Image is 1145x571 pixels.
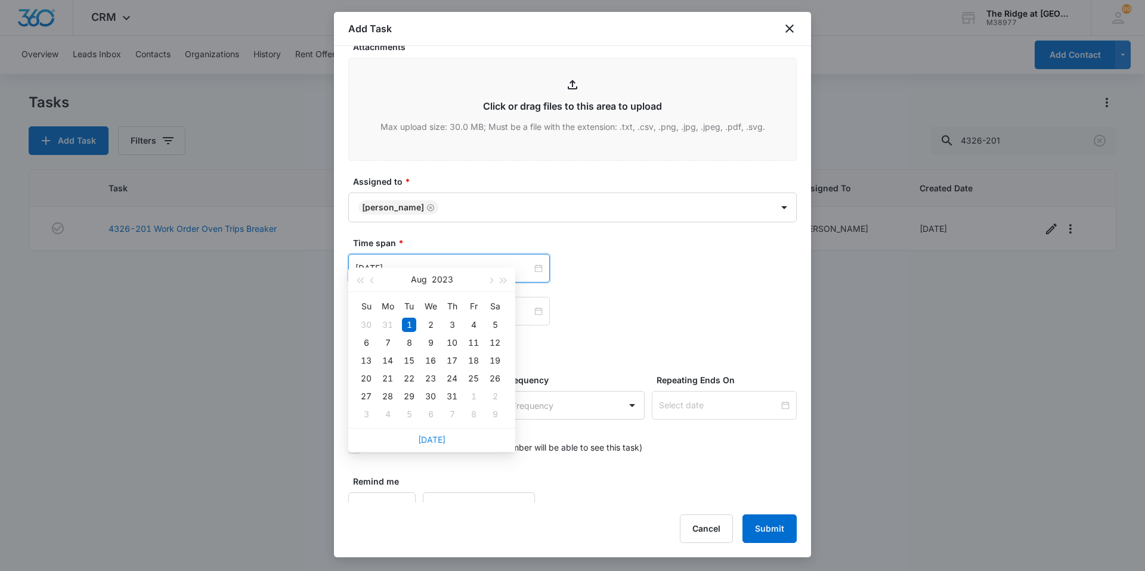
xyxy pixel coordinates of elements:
[463,370,484,387] td: 2023-08-25
[355,370,377,387] td: 2023-08-20
[420,352,441,370] td: 2023-08-16
[782,21,797,36] button: close
[423,371,438,386] div: 23
[380,318,395,332] div: 31
[402,336,416,350] div: 8
[466,371,481,386] div: 25
[398,352,420,370] td: 2023-08-15
[359,389,373,404] div: 27
[355,297,377,316] th: Su
[353,175,801,188] label: Assigned to
[353,475,420,488] label: Remind me
[742,514,797,543] button: Submit
[445,371,459,386] div: 24
[348,21,392,36] h1: Add Task
[484,316,506,334] td: 2023-08-05
[441,334,463,352] td: 2023-08-10
[398,370,420,387] td: 2023-08-22
[680,514,733,543] button: Cancel
[348,492,416,521] input: Number
[423,407,438,421] div: 6
[398,387,420,405] td: 2023-08-29
[355,405,377,423] td: 2023-09-03
[466,389,481,404] div: 1
[359,353,373,368] div: 13
[402,353,416,368] div: 15
[441,297,463,316] th: Th
[353,41,801,53] label: Attachments
[380,407,395,421] div: 4
[418,435,445,445] a: [DATE]
[484,297,506,316] th: Sa
[505,374,650,386] label: Frequency
[484,334,506,352] td: 2023-08-12
[423,353,438,368] div: 16
[466,318,481,332] div: 4
[445,353,459,368] div: 17
[488,371,502,386] div: 26
[659,399,779,412] input: Select date
[445,407,459,421] div: 7
[441,405,463,423] td: 2023-09-07
[484,387,506,405] td: 2023-09-02
[441,387,463,405] td: 2023-08-31
[488,336,502,350] div: 12
[411,268,427,291] button: Aug
[488,389,502,404] div: 2
[362,203,424,212] div: [PERSON_NAME]
[445,389,459,404] div: 31
[380,389,395,404] div: 28
[377,316,398,334] td: 2023-07-31
[420,405,441,423] td: 2023-09-06
[420,316,441,334] td: 2023-08-02
[355,316,377,334] td: 2023-07-30
[488,318,502,332] div: 5
[466,336,481,350] div: 11
[420,334,441,352] td: 2023-08-09
[423,336,438,350] div: 9
[380,353,395,368] div: 14
[484,405,506,423] td: 2023-09-09
[359,407,373,421] div: 3
[355,262,532,275] input: Aug 1, 2023
[488,407,502,421] div: 9
[420,297,441,316] th: We
[657,374,801,386] label: Repeating Ends On
[420,387,441,405] td: 2023-08-30
[398,316,420,334] td: 2023-08-01
[402,318,416,332] div: 1
[377,387,398,405] td: 2023-08-28
[359,336,373,350] div: 6
[441,370,463,387] td: 2023-08-24
[359,318,373,332] div: 30
[377,352,398,370] td: 2023-08-14
[402,371,416,386] div: 22
[377,334,398,352] td: 2023-08-07
[441,316,463,334] td: 2023-08-03
[445,336,459,350] div: 10
[463,387,484,405] td: 2023-09-01
[420,370,441,387] td: 2023-08-23
[353,237,801,249] label: Time span
[424,203,435,212] div: Remove Ricardo Marin
[377,405,398,423] td: 2023-09-04
[355,387,377,405] td: 2023-08-27
[488,353,502,368] div: 19
[355,334,377,352] td: 2023-08-06
[402,407,416,421] div: 5
[441,352,463,370] td: 2023-08-17
[423,318,438,332] div: 2
[423,389,438,404] div: 30
[463,297,484,316] th: Fr
[463,405,484,423] td: 2023-09-08
[445,318,459,332] div: 3
[466,353,481,368] div: 18
[380,371,395,386] div: 21
[463,352,484,370] td: 2023-08-18
[398,334,420,352] td: 2023-08-08
[380,336,395,350] div: 7
[432,268,453,291] button: 2023
[463,316,484,334] td: 2023-08-04
[402,389,416,404] div: 29
[398,405,420,423] td: 2023-09-05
